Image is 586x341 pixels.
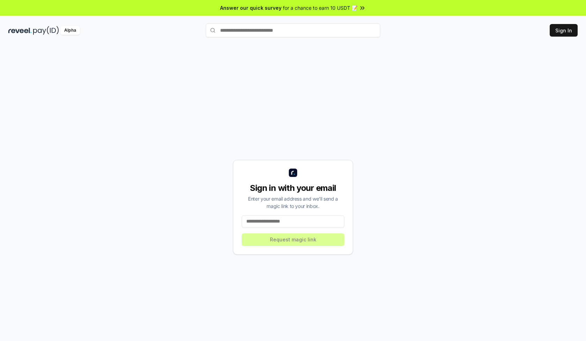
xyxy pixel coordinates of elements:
[289,169,297,177] img: logo_small
[33,26,59,35] img: pay_id
[60,26,80,35] div: Alpha
[550,24,578,37] button: Sign In
[242,195,344,210] div: Enter your email address and we’ll send a magic link to your inbox.
[220,4,281,11] span: Answer our quick survey
[242,183,344,194] div: Sign in with your email
[8,26,32,35] img: reveel_dark
[283,4,358,11] span: for a chance to earn 10 USDT 📝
